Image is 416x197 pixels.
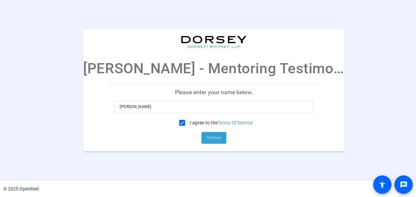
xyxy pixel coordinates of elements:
[120,103,308,111] input: Enter your name
[109,84,319,100] p: Please enter your name below.
[189,119,253,126] label: I agree to the
[207,133,221,143] span: Continue
[378,181,386,188] mat-icon: accessibility
[83,58,345,79] p: [PERSON_NAME] - Mentoring Testimonial
[201,132,226,144] button: Continue
[181,36,247,48] img: company-logo
[217,120,252,125] a: Terms Of Service
[400,181,407,188] mat-icon: message
[3,186,39,192] div: © 2025 OpenReel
